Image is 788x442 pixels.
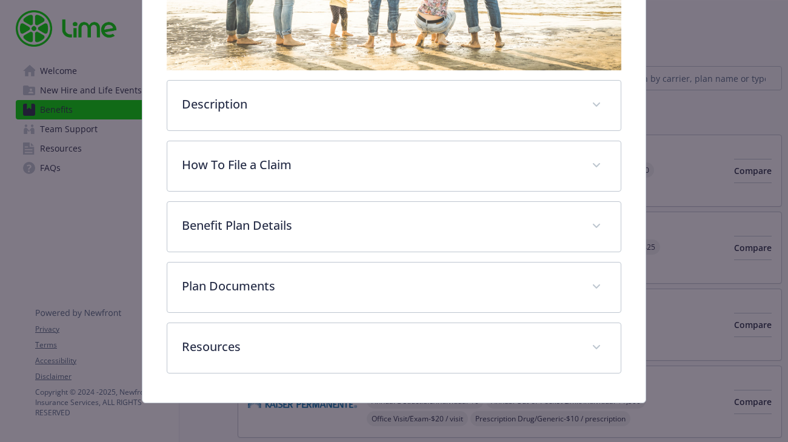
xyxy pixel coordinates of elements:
p: Benefit Plan Details [182,216,577,235]
div: Description [167,81,621,130]
p: Description [182,95,577,113]
p: Resources [182,338,577,356]
div: Plan Documents [167,263,621,312]
div: Benefit Plan Details [167,202,621,252]
p: How To File a Claim [182,156,577,174]
div: How To File a Claim [167,141,621,191]
div: Resources [167,323,621,373]
p: Plan Documents [182,277,577,295]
